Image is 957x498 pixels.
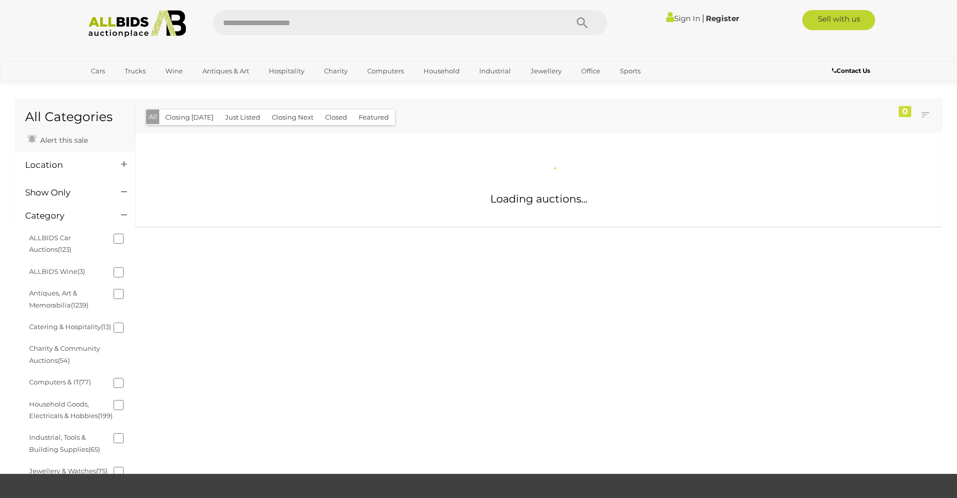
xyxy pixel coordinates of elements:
a: Sell with us [802,10,875,30]
a: Register [706,14,739,23]
a: Trucks [118,63,152,79]
h1: All Categories [25,110,125,124]
a: Sports [613,63,647,79]
a: Contact Us [832,65,873,76]
a: Jewellery [524,63,568,79]
a: Alert this sale [25,132,90,147]
a: Sign In [666,14,700,23]
a: Jewellery & Watches(75) [29,467,108,475]
span: Alert this sale [38,136,88,145]
h4: Location [25,160,106,170]
div: 0 [899,106,911,117]
button: Search [557,10,607,35]
span: (3) [77,267,85,275]
a: Wine [159,63,189,79]
a: ALLBIDS Car Auctions(123) [29,234,71,253]
a: Industrial [473,63,517,79]
span: (199) [98,412,113,420]
a: Industrial, Tools & Building Supplies(65) [29,433,100,453]
button: All [146,110,160,124]
span: (54) [58,356,70,364]
span: (13) [101,323,111,331]
a: Household Goods, Electricals & Hobbies(199) [29,400,113,420]
a: Cars [84,63,112,79]
button: Closing Next [266,110,320,125]
b: Contact Us [832,67,870,74]
span: (75) [96,467,108,475]
span: (77) [79,378,91,386]
button: Featured [353,110,395,125]
a: Charity & Community Auctions(54) [29,344,100,364]
span: (65) [88,445,100,453]
h4: Category [25,211,106,221]
a: Antiques & Art [196,63,256,79]
span: (123) [58,245,71,253]
span: (1239) [71,301,88,309]
a: Catering & Hospitality(13) [29,323,111,331]
button: Closing [DATE] [159,110,220,125]
h4: Show Only [25,188,106,197]
a: Office [575,63,607,79]
img: Allbids.com.au [83,10,192,38]
a: Household [417,63,466,79]
a: Charity [317,63,354,79]
button: Just Listed [219,110,266,125]
span: | [702,13,704,24]
a: ALLBIDS Wine(3) [29,267,85,275]
a: [GEOGRAPHIC_DATA] [84,79,169,96]
a: Antiques, Art & Memorabilia(1239) [29,289,88,309]
a: Computers & IT(77) [29,378,91,386]
button: Closed [319,110,353,125]
a: Hospitality [262,63,311,79]
span: Loading auctions... [490,192,587,205]
a: Computers [361,63,410,79]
